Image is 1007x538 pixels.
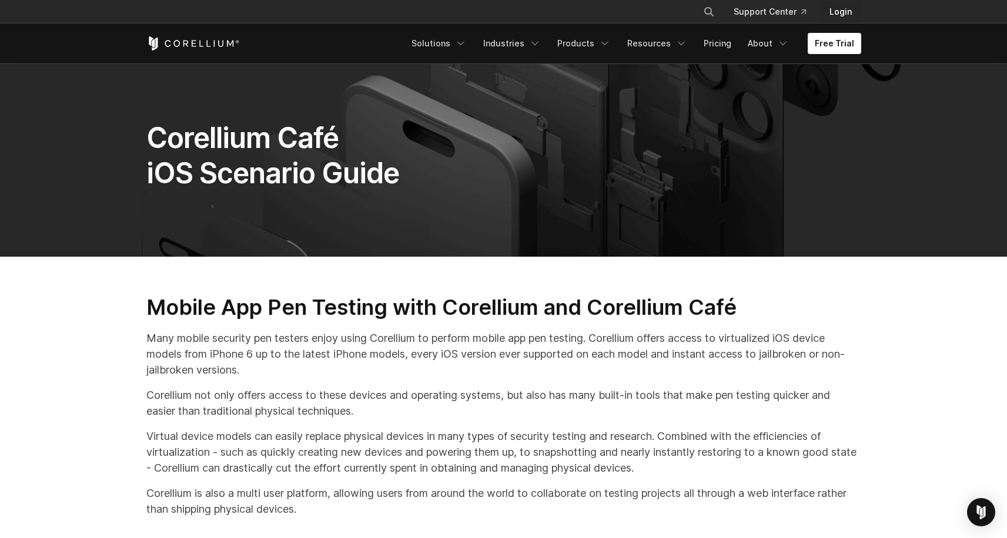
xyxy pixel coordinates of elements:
[404,33,861,54] div: Navigation Menu
[724,1,815,22] a: Support Center
[146,330,861,378] p: Many mobile security pen testers enjoy using Corellium to perform mobile app pen testing. Corelli...
[967,498,995,526] div: Open Intercom Messenger
[689,1,861,22] div: Navigation Menu
[698,1,720,22] button: Search
[146,387,861,419] p: Corellium not only offers access to these devices and operating systems, but also has many built-...
[146,36,240,51] a: Corellium Home
[808,33,861,54] a: Free Trial
[820,1,861,22] a: Login
[146,120,400,190] span: Corellium Café iOS Scenario Guide
[146,294,861,321] h2: Mobile App Pen Testing with Corellium and Corellium Café
[404,33,474,54] a: Solutions
[620,33,694,54] a: Resources
[476,33,548,54] a: Industries
[146,485,861,517] p: Corellium is also a multi user platform, allowing users from around the world to collaborate on t...
[146,428,861,476] p: Virtual device models can easily replace physical devices in many types of security testing and r...
[697,33,738,54] a: Pricing
[550,33,618,54] a: Products
[741,33,796,54] a: About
